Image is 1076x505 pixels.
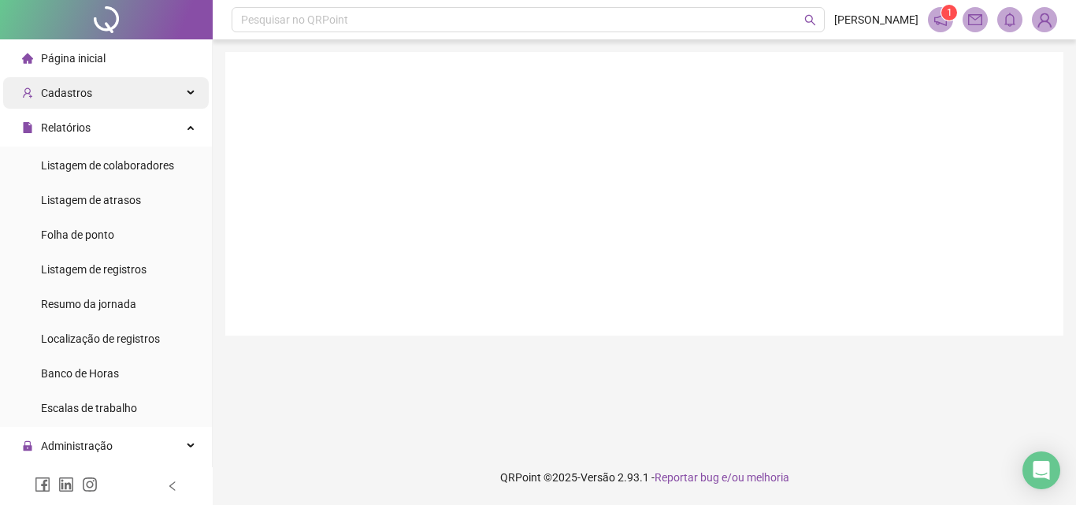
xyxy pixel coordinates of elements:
[834,11,918,28] span: [PERSON_NAME]
[1003,13,1017,27] span: bell
[213,450,1076,505] footer: QRPoint © 2025 - 2.93.1 -
[41,194,141,206] span: Listagem de atrasos
[22,87,33,98] span: user-add
[1033,8,1056,32] img: 75405
[804,14,816,26] span: search
[41,52,106,65] span: Página inicial
[968,13,982,27] span: mail
[22,53,33,64] span: home
[22,440,33,451] span: lock
[655,471,789,484] span: Reportar bug e/ou melhoria
[941,5,957,20] sup: 1
[41,121,91,134] span: Relatórios
[41,402,137,414] span: Escalas de trabalho
[167,481,178,492] span: left
[41,228,114,241] span: Folha de ponto
[41,440,113,452] span: Administração
[1022,451,1060,489] div: Open Intercom Messenger
[41,298,136,310] span: Resumo da jornada
[947,7,952,18] span: 1
[22,122,33,133] span: file
[41,367,119,380] span: Banco de Horas
[41,332,160,345] span: Localização de registros
[41,263,147,276] span: Listagem de registros
[35,477,50,492] span: facebook
[82,477,98,492] span: instagram
[58,477,74,492] span: linkedin
[933,13,948,27] span: notification
[41,87,92,99] span: Cadastros
[41,159,174,172] span: Listagem de colaboradores
[581,471,615,484] span: Versão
